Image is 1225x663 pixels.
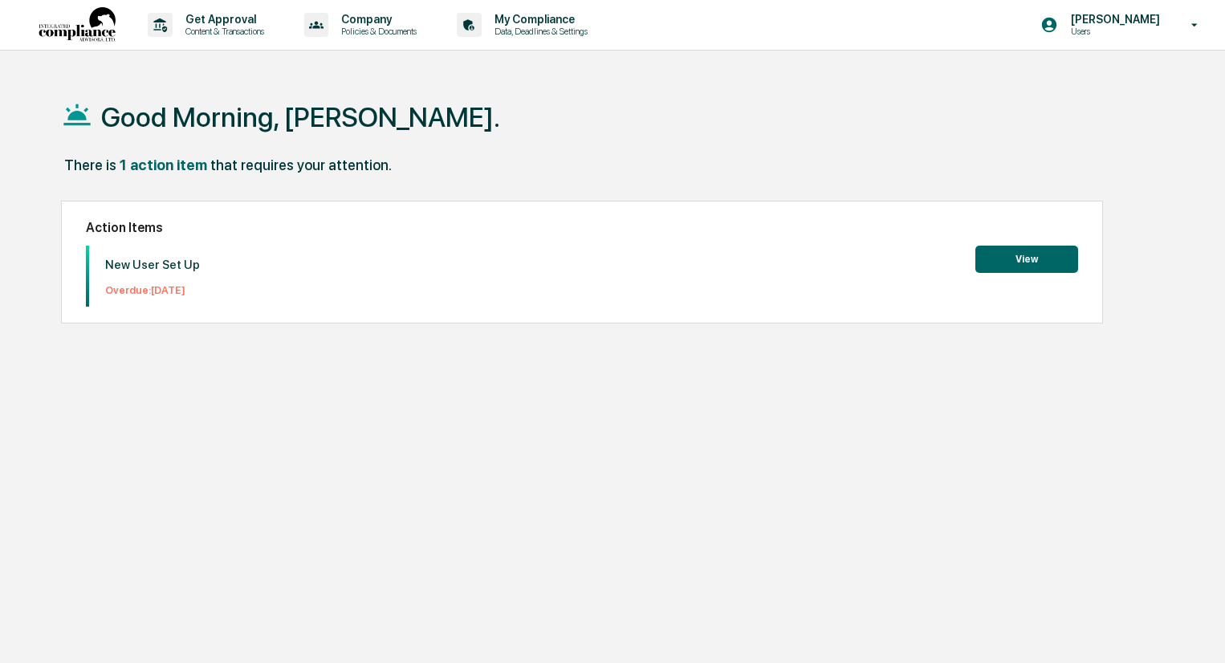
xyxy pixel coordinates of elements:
p: My Compliance [482,13,596,26]
div: that requires your attention. [210,157,392,173]
p: Users [1058,26,1168,37]
div: 1 action item [120,157,207,173]
h1: Good Morning, [PERSON_NAME]. [101,101,500,133]
p: [PERSON_NAME] [1058,13,1168,26]
a: View [975,250,1078,266]
p: Get Approval [173,13,272,26]
p: Content & Transactions [173,26,272,37]
p: Data, Deadlines & Settings [482,26,596,37]
p: Policies & Documents [328,26,425,37]
p: Overdue: [DATE] [105,284,200,296]
h2: Action Items [86,220,1078,235]
p: New User Set Up [105,258,200,272]
div: There is [64,157,116,173]
p: Company [328,13,425,26]
button: View [975,246,1078,273]
img: logo [39,7,116,43]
